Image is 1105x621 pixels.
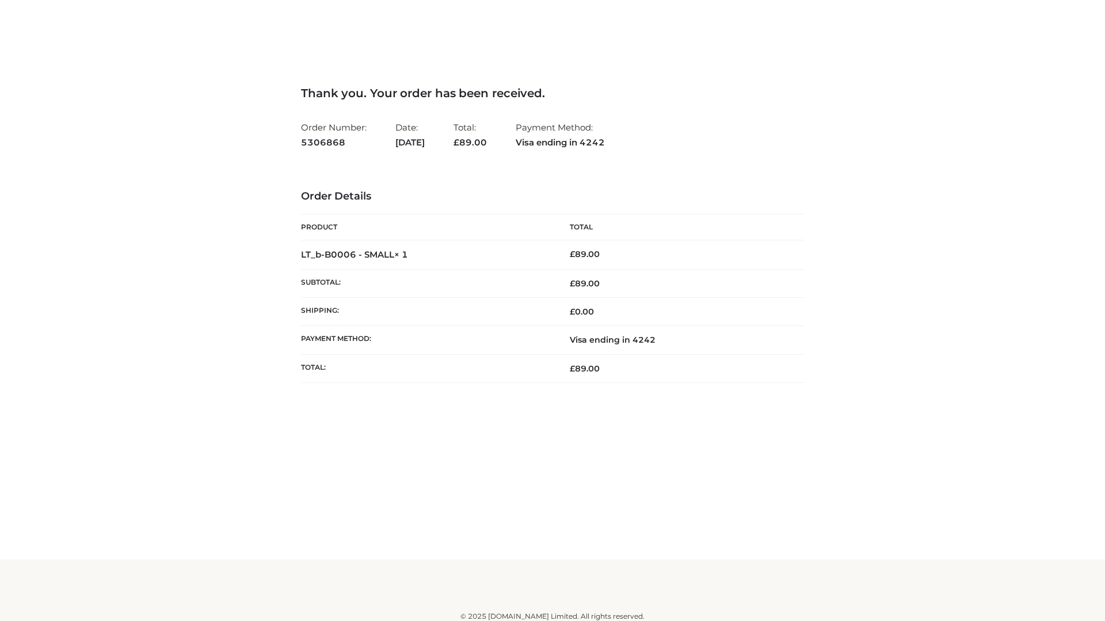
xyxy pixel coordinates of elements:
span: £ [570,306,575,317]
span: £ [454,137,459,148]
th: Product [301,214,552,240]
strong: [DATE] [395,135,425,150]
strong: LT_b-B0006 - SMALL [301,249,408,260]
li: Date: [395,117,425,152]
span: 89.00 [570,278,600,289]
bdi: 89.00 [570,249,600,259]
span: 89.00 [570,363,600,374]
span: 89.00 [454,137,487,148]
strong: × 1 [394,249,408,260]
span: £ [570,249,575,259]
li: Order Number: [301,117,367,152]
th: Payment method: [301,326,552,354]
li: Total: [454,117,487,152]
th: Total [552,214,804,240]
strong: 5306868 [301,135,367,150]
h3: Order Details [301,190,804,203]
h3: Thank you. Your order has been received. [301,86,804,100]
li: Payment Method: [516,117,605,152]
th: Subtotal: [301,269,552,297]
span: £ [570,278,575,289]
th: Shipping: [301,298,552,326]
strong: Visa ending in 4242 [516,135,605,150]
span: £ [570,363,575,374]
th: Total: [301,354,552,382]
bdi: 0.00 [570,306,594,317]
td: Visa ending in 4242 [552,326,804,354]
